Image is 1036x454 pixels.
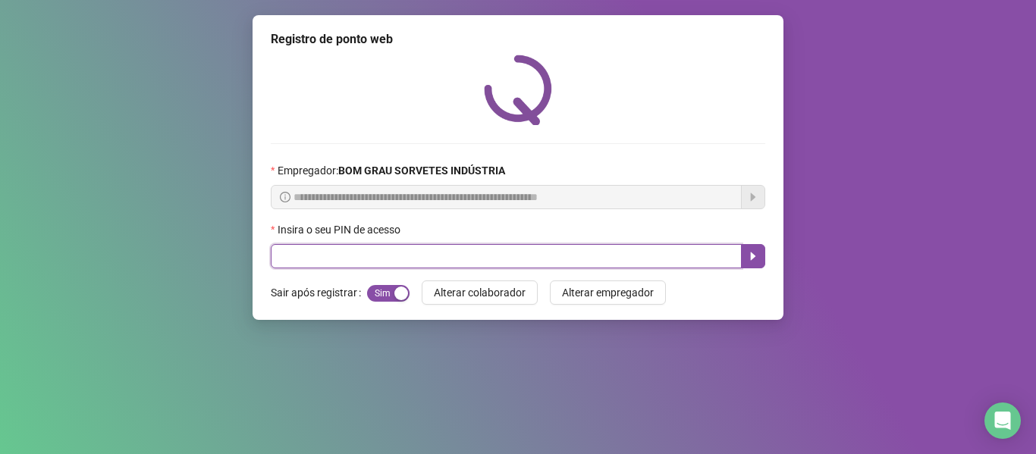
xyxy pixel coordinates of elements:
strong: BOM GRAU SORVETES INDÚSTRIA [338,164,505,177]
div: Open Intercom Messenger [984,402,1021,439]
img: QRPoint [484,55,552,125]
span: info-circle [280,192,290,202]
span: Alterar empregador [562,284,654,301]
div: Registro de ponto web [271,30,765,49]
span: caret-right [747,250,759,262]
button: Alterar empregador [550,280,666,305]
span: Alterar colaborador [434,284,526,301]
span: Empregador : [278,162,505,179]
button: Alterar colaborador [422,280,538,305]
label: Insira o seu PIN de acesso [271,221,410,238]
label: Sair após registrar [271,280,367,305]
